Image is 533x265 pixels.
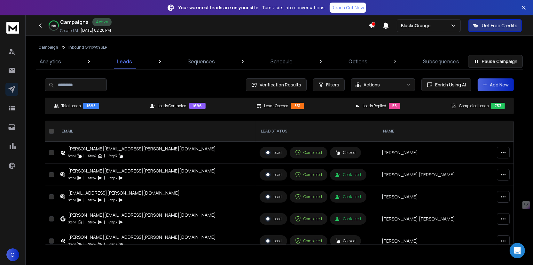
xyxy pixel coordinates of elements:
td: [PERSON_NAME] [378,142,512,164]
p: Sequences [188,58,215,65]
button: C [6,248,19,261]
div: 1698 [83,103,99,109]
div: [PERSON_NAME][EMAIL_ADDRESS][PERSON_NAME][DOMAIN_NAME] [68,168,216,174]
button: Add New [478,78,514,91]
div: Contacted [335,194,361,199]
div: Completed [295,238,322,244]
p: 53 % [51,24,56,28]
p: Schedule [271,58,293,65]
p: Leads Contacted [158,103,187,108]
div: [PERSON_NAME][EMAIL_ADDRESS][PERSON_NAME][DOMAIN_NAME] [68,234,216,240]
p: Subsequences [423,58,459,65]
p: | [83,153,84,159]
p: Completed Leads [459,103,489,108]
p: Step 2 [88,175,96,181]
p: Leads [117,58,132,65]
span: Enrich Using AI [433,82,466,88]
div: 851 [291,103,304,109]
div: [EMAIL_ADDRESS][PERSON_NAME][DOMAIN_NAME] [68,190,180,196]
p: Step 1 [68,219,76,225]
td: [PERSON_NAME] [PERSON_NAME] [378,164,512,186]
th: LEAD STATUS [256,121,378,142]
p: Actions [364,82,380,88]
a: Subsequences [419,54,463,69]
button: Enrich Using AI [421,78,471,91]
th: EMAIL [57,121,256,142]
p: | [83,175,84,181]
p: Step 1 [68,241,76,247]
button: Campaign [38,45,58,50]
p: | [104,197,105,203]
div: Lead [265,216,282,222]
div: Completed [295,194,322,200]
a: Schedule [267,54,297,69]
img: logo [6,22,19,34]
p: Step 2 [88,219,96,225]
p: | [104,219,105,225]
p: Leads Replied [363,103,386,108]
p: Step 3 [109,219,117,225]
td: [PERSON_NAME] [PERSON_NAME] [378,208,512,230]
div: Completed [295,172,322,178]
p: – Turn visits into conversations [178,4,325,11]
div: Clicked [335,238,356,244]
a: Reach Out Now [330,3,366,13]
p: Step 2 [88,153,96,159]
div: Lead [265,194,282,200]
p: BlacknOrange [401,22,433,29]
p: | [104,153,105,159]
a: Analytics [36,54,65,69]
p: Inbound Grrowth SLP [68,45,107,50]
p: Step 3 [109,197,117,203]
p: Step 1 [68,175,76,181]
div: Active [92,18,112,26]
p: Step 1 [68,197,76,203]
button: Verification Results [246,78,307,91]
button: Get Free Credits [468,19,522,32]
p: Leads Opened [264,103,288,108]
p: [DATE] 02:20 PM [81,28,111,33]
div: 1696 [189,103,206,109]
div: [PERSON_NAME][EMAIL_ADDRESS][PERSON_NAME][DOMAIN_NAME] [68,146,216,152]
strong: Your warmest leads are on your site [178,4,258,11]
a: Leads [113,54,136,69]
span: Verification Results [257,82,301,88]
a: Options [345,54,371,69]
p: | [104,241,105,247]
h1: Campaigns [60,18,89,26]
th: NAME [378,121,512,142]
div: Completed [295,216,322,222]
p: | [83,241,84,247]
div: Clicked [335,150,356,155]
button: Filters [313,78,345,91]
p: Step 3 [109,175,117,181]
p: Get Free Credits [482,22,517,29]
td: [PERSON_NAME] [378,230,512,252]
div: [PERSON_NAME][EMAIL_ADDRESS][PERSON_NAME][DOMAIN_NAME] [68,212,216,218]
div: 753 [491,103,505,109]
p: Step 2 [88,241,96,247]
button: Pause Campaign [468,55,523,68]
div: Completed [295,150,322,156]
p: Step 3 [109,241,117,247]
p: Step 3 [109,153,117,159]
td: [PERSON_NAME] [378,186,512,208]
a: Sequences [184,54,219,69]
p: | [83,197,84,203]
div: Contacted [335,216,361,221]
div: Lead [265,238,282,244]
p: Created At: [60,28,79,33]
div: Lead [265,150,282,156]
p: | [104,175,105,181]
p: Options [349,58,367,65]
div: 55 [389,103,400,109]
div: Lead [265,172,282,178]
p: Total Leads [61,103,81,108]
div: Contacted [335,172,361,177]
p: Reach Out Now [332,4,364,11]
p: Analytics [40,58,61,65]
span: Filters [326,82,339,88]
p: | [83,219,84,225]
